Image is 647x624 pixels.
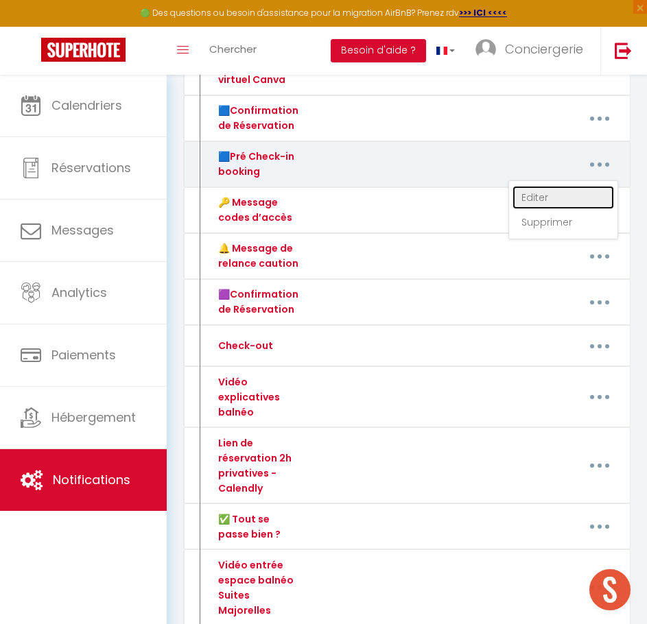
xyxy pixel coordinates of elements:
a: >>> ICI <<<< [459,7,507,19]
div: 🔑 Message codes d’accès [215,195,302,225]
a: ... Conciergerie [465,27,600,75]
img: ... [475,39,496,60]
a: Supprimer [513,211,614,234]
span: Hébergement [51,409,136,426]
span: Réservations [51,159,131,176]
span: Paiements [51,346,116,363]
img: logout [615,42,632,59]
span: Messages [51,221,114,239]
div: Vidéo entrée espace balnéo Suites Majorelles [215,557,302,618]
div: Lien de réservation 2h privatives - Calendly [215,435,302,496]
div: 🟪Confirmation de Réservation [215,287,302,317]
button: Besoin d'aide ? [331,39,426,62]
div: 🔔 Message de relance caution [215,241,302,271]
div: 🟦Confirmation de Réservation [215,103,302,133]
img: Super Booking [41,38,126,62]
div: 🟦Pré Check-in booking [215,149,302,179]
span: Analytics [51,284,107,301]
span: Conciergerie [505,40,583,58]
div: Check-out [215,338,273,353]
span: Notifications [53,471,130,488]
a: Chercher [199,27,267,75]
div: Ouvrir le chat [589,569,631,610]
span: Calendriers [51,97,122,114]
div: Vidéo explicatives balnéo [215,374,302,420]
a: Editer [513,186,614,209]
div: ✅ Tout se passe bien ? [215,512,302,542]
span: Chercher [209,42,257,56]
